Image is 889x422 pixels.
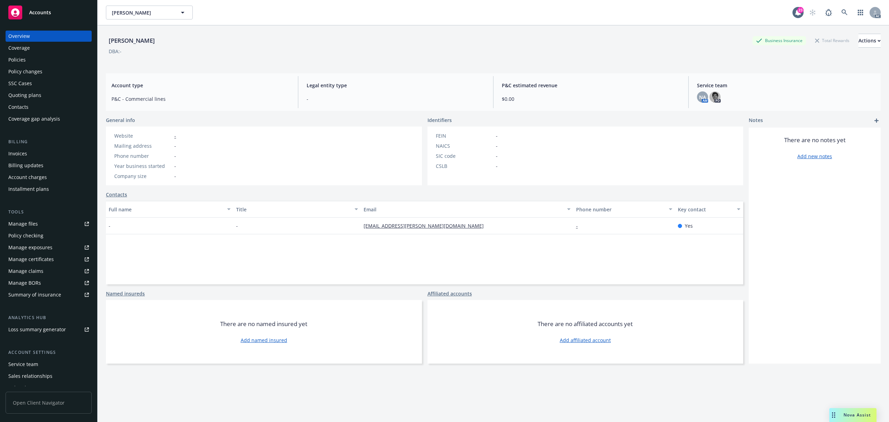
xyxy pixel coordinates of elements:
[427,290,472,297] a: Affiliated accounts
[6,54,92,65] a: Policies
[106,6,193,19] button: [PERSON_NAME]
[872,116,881,125] a: add
[6,184,92,195] a: Installment plans
[111,95,290,103] span: P&C - Commercial lines
[106,201,233,218] button: Full name
[106,116,135,124] span: General info
[114,152,172,160] div: Phone number
[576,206,665,213] div: Phone number
[29,10,51,15] span: Accounts
[6,254,92,265] a: Manage certificates
[797,6,804,13] div: 23
[436,132,493,139] div: FEIN
[8,359,38,370] div: Service team
[6,209,92,216] div: Tools
[109,206,223,213] div: Full name
[436,162,493,170] div: CSLB
[8,277,41,289] div: Manage BORs
[6,266,92,277] a: Manage claims
[8,230,43,241] div: Policy checking
[436,142,493,149] div: NAICS
[8,160,43,171] div: Billing updates
[174,142,176,149] span: -
[8,90,41,101] div: Quoting plans
[6,3,92,22] a: Accounts
[6,90,92,101] a: Quoting plans
[573,201,675,218] button: Phone number
[844,412,871,418] span: Nova Assist
[109,48,122,55] div: DBA: -
[427,116,452,124] span: Identifiers
[6,138,92,145] div: Billing
[6,78,92,89] a: SSC Cases
[6,277,92,289] a: Manage BORs
[8,218,38,229] div: Manage files
[806,6,820,19] a: Start snowing
[6,289,92,300] a: Summary of insurance
[6,42,92,54] a: Coverage
[6,218,92,229] a: Manage files
[6,242,92,253] a: Manage exposures
[8,371,52,382] div: Sales relationships
[106,290,145,297] a: Named insureds
[6,359,92,370] a: Service team
[6,230,92,241] a: Policy checking
[8,172,47,183] div: Account charges
[6,102,92,113] a: Contacts
[685,222,693,229] span: Yes
[6,324,92,335] a: Loss summary generator
[174,172,176,180] span: -
[233,201,361,218] button: Title
[6,371,92,382] a: Sales relationships
[109,222,110,229] span: -
[753,36,806,45] div: Business Insurance
[6,382,92,393] a: Related accounts
[838,6,851,19] a: Search
[8,66,42,77] div: Policy changes
[699,94,706,101] span: NA
[6,172,92,183] a: Account charges
[174,152,176,160] span: -
[114,132,172,139] div: Website
[697,82,875,89] span: Service team
[822,6,836,19] a: Report a Bug
[106,36,158,45] div: [PERSON_NAME]
[8,113,60,124] div: Coverage gap analysis
[797,153,832,160] a: Add new notes
[812,36,853,45] div: Total Rewards
[364,206,563,213] div: Email
[709,91,721,103] img: photo
[114,172,172,180] div: Company size
[8,324,66,335] div: Loss summary generator
[307,95,485,103] span: -
[111,82,290,89] span: Account type
[220,320,307,328] span: There are no named insured yet
[829,408,876,422] button: Nova Assist
[8,31,30,42] div: Overview
[6,113,92,124] a: Coverage gap analysis
[6,314,92,321] div: Analytics hub
[675,201,743,218] button: Key contact
[436,152,493,160] div: SIC code
[6,66,92,77] a: Policy changes
[854,6,867,19] a: Switch app
[8,289,61,300] div: Summary of insurance
[364,222,489,229] a: [EMAIL_ADDRESS][PERSON_NAME][DOMAIN_NAME]
[8,254,54,265] div: Manage certificates
[8,54,26,65] div: Policies
[784,136,846,144] span: There are no notes yet
[678,206,733,213] div: Key contact
[112,9,172,16] span: [PERSON_NAME]
[174,132,176,139] a: -
[8,266,43,277] div: Manage claims
[749,116,763,125] span: Notes
[502,82,680,89] span: P&C estimated revenue
[361,201,573,218] button: Email
[114,162,172,170] div: Year business started
[8,242,52,253] div: Manage exposures
[496,132,498,139] span: -
[6,31,92,42] a: Overview
[538,320,633,328] span: There are no affiliated accounts yet
[241,336,287,344] a: Add named insured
